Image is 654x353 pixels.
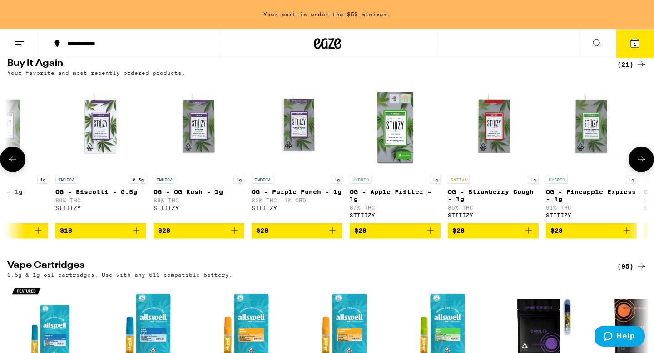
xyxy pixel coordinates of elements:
div: STIIIZY [55,205,146,211]
p: INDICA [55,176,77,184]
a: Open page for OG - OG Kush - 1g from STIIIZY [154,80,244,223]
p: OG - Strawberry Cough - 1g [448,188,539,203]
p: INDICA [154,176,175,184]
h2: Vape Cartridges [7,261,602,272]
p: 91% THC [546,205,637,211]
p: 87% THC [350,205,441,211]
p: 1g [37,176,48,184]
span: $28 [158,227,170,234]
a: Open page for OG - Pineapple Express - 1g from STIIIZY [546,80,637,223]
button: Add to bag [252,223,342,238]
p: 1g [626,176,637,184]
button: Add to bag [350,223,441,238]
p: HYBRID [350,176,372,184]
span: $28 [452,227,465,234]
span: $28 [354,227,367,234]
button: Add to bag [55,223,146,238]
img: STIIIZY - OG - Apple Fritter - 1g [350,80,441,171]
button: Add to bag [546,223,637,238]
div: STIIIZY [154,205,244,211]
a: Open page for OG - Biscotti - 0.5g from STIIIZY [55,80,146,223]
p: OG - Apple Fritter - 1g [350,188,441,203]
p: 88% THC [154,197,244,203]
p: OG - Pineapple Express - 1g [546,188,637,203]
div: STIIIZY [350,212,441,218]
img: STIIIZY - OG - Biscotti - 0.5g [55,80,146,171]
iframe: Opens a widget where you can find more information [595,326,645,348]
p: HYBRID [546,176,568,184]
img: STIIIZY - OG - Strawberry Cough - 1g [448,80,539,171]
a: (95) [617,261,647,272]
span: $18 [60,227,72,234]
span: $28 [256,227,268,234]
button: 1 [616,29,654,58]
span: $28 [550,227,563,234]
p: 89% THC [55,197,146,203]
a: Open page for OG - Strawberry Cough - 1g from STIIIZY [448,80,539,223]
p: SATIVA [448,176,470,184]
p: 85% THC [448,205,539,211]
p: 1g [528,176,539,184]
p: OG - Biscotti - 0.5g [55,188,146,196]
img: STIIIZY - OG - OG Kush - 1g [154,80,244,171]
p: 1g [430,176,441,184]
button: Add to bag [448,223,539,238]
p: 1g [233,176,244,184]
img: STIIIZY - OG - Purple Punch - 1g [252,80,342,171]
p: 0.5g & 1g oil cartridges, Use with any 510-compatible battery. [7,272,233,278]
div: STIIIZY [448,212,539,218]
p: 0.5g [130,176,146,184]
h2: Buy It Again [7,59,602,70]
span: 1 [634,41,636,47]
p: OG - Purple Punch - 1g [252,188,342,196]
p: OG - OG Kush - 1g [154,188,244,196]
a: Open page for OG - Apple Fritter - 1g from STIIIZY [350,80,441,223]
a: Open page for OG - Purple Punch - 1g from STIIIZY [252,80,342,223]
a: (21) [617,59,647,70]
button: Add to bag [154,223,244,238]
div: STIIIZY [546,212,637,218]
img: STIIIZY - OG - Pineapple Express - 1g [546,80,637,171]
div: STIIIZY [252,205,342,211]
p: INDICA [252,176,273,184]
p: 1g [332,176,342,184]
p: 82% THC: 1% CBD [252,197,342,203]
p: Your favorite and most recently ordered products. [7,70,185,76]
